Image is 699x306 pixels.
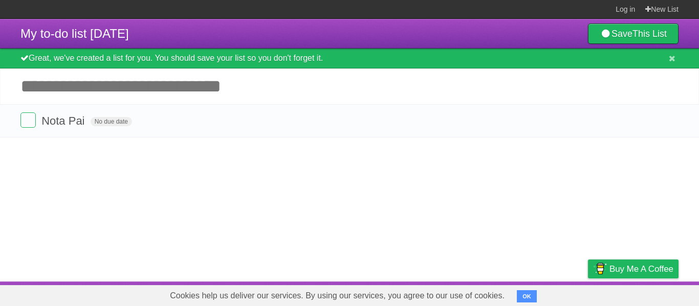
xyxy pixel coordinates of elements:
[517,290,537,302] button: OK
[593,260,607,277] img: Buy me a coffee
[609,260,673,278] span: Buy me a coffee
[20,27,129,40] span: My to-do list [DATE]
[91,117,132,126] span: No due date
[588,260,679,278] a: Buy me a coffee
[20,112,36,128] label: Done
[632,29,667,39] b: This List
[41,114,87,127] span: Nota Pai
[452,284,473,303] a: About
[588,23,679,44] a: SaveThis List
[614,284,679,303] a: Suggest a feature
[486,284,527,303] a: Developers
[160,286,515,306] span: Cookies help us deliver our services. By using our services, you agree to our use of cookies.
[575,284,601,303] a: Privacy
[540,284,562,303] a: Terms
